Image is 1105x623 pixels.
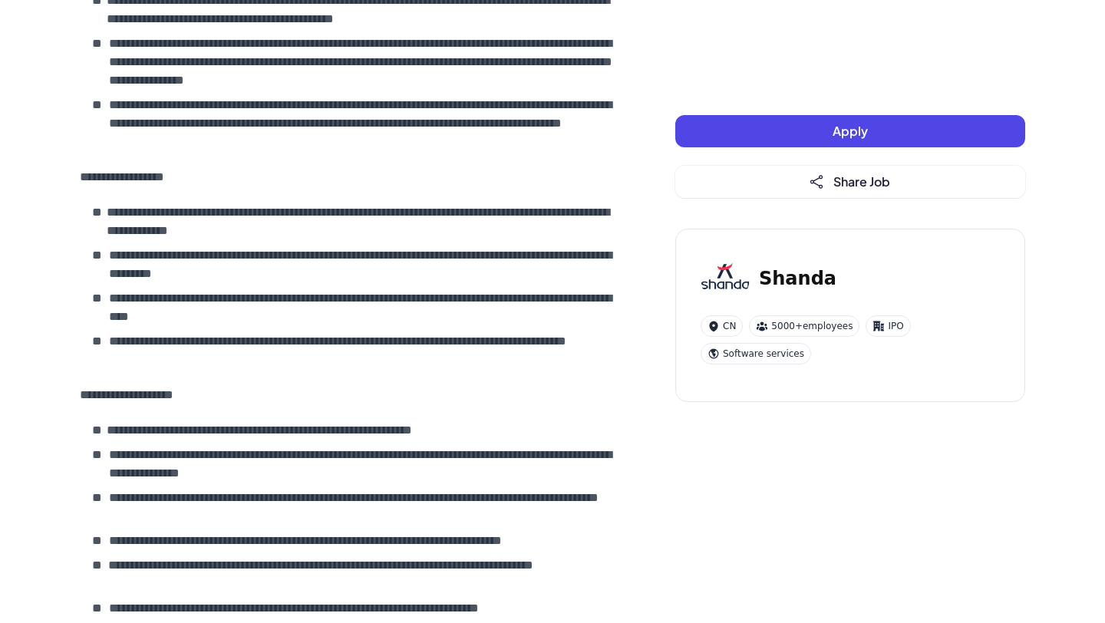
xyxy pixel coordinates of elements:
[759,265,836,292] h3: Shanda
[701,315,743,337] div: CN
[833,123,868,139] span: Apply
[749,315,859,337] div: 5000+ employees
[701,343,811,364] div: Software services
[675,115,1025,147] button: Apply
[833,173,890,190] span: Share Job
[675,166,1025,198] button: Share Job
[866,315,910,337] div: IPO
[701,254,750,303] img: Sh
